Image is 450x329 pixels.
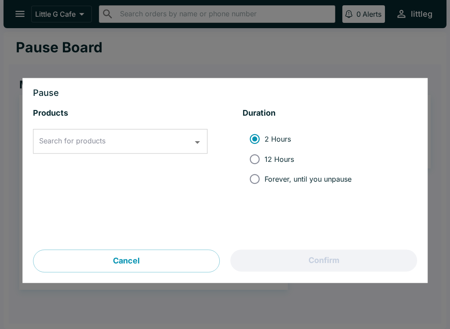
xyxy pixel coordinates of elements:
[33,250,220,273] button: Cancel
[33,108,207,119] h5: Products
[191,135,204,149] button: Open
[33,89,417,98] h3: Pause
[265,155,294,164] span: 12 Hours
[265,135,291,143] span: 2 Hours
[265,175,352,183] span: Forever, until you unpause
[243,108,417,119] h5: Duration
